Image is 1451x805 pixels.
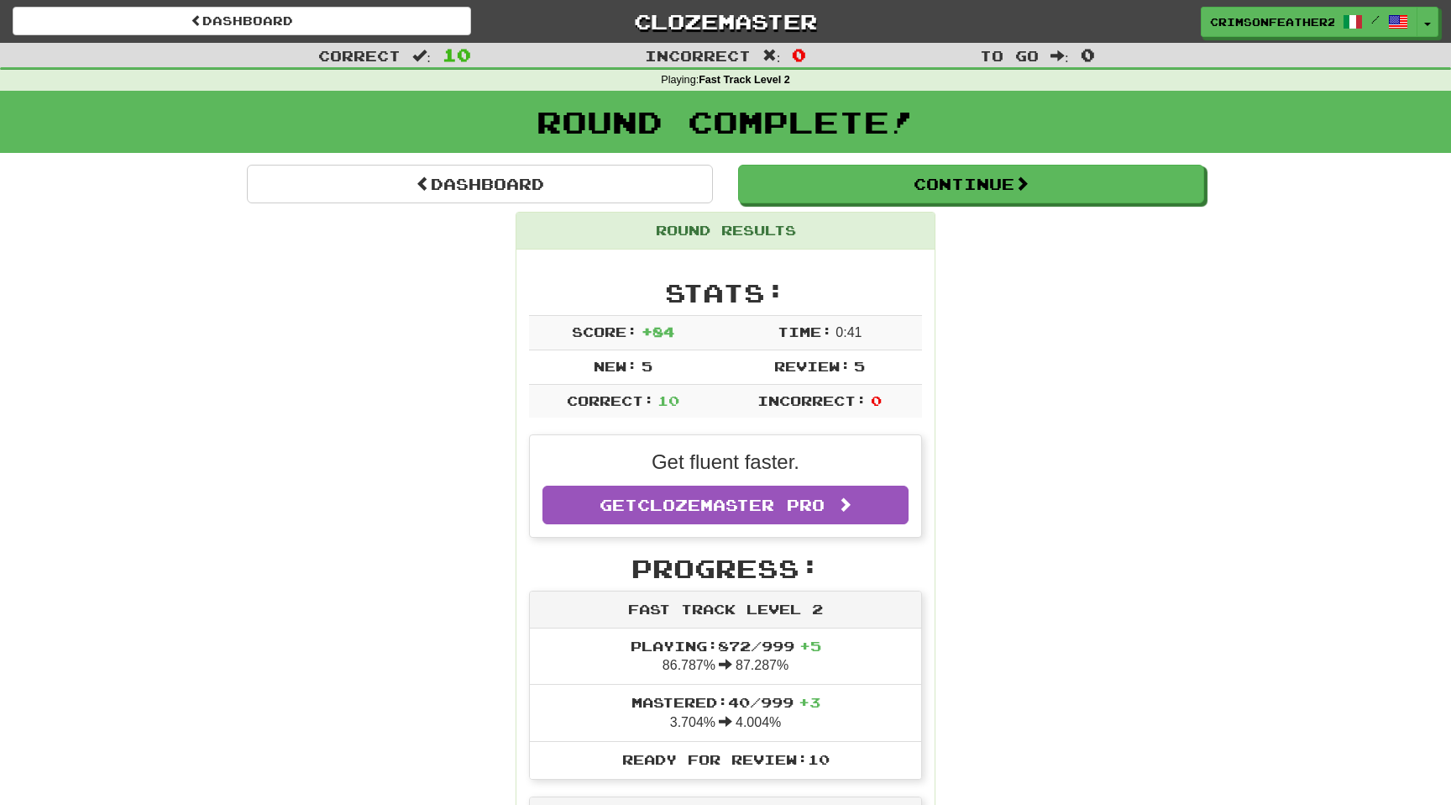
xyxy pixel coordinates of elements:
button: Continue [738,165,1204,203]
span: Playing: 872 / 999 [631,638,821,654]
a: GetClozemaster Pro [542,486,909,524]
a: Clozemaster [496,7,955,36]
span: + 5 [799,638,821,654]
strong: Fast Track Level 2 [699,74,790,86]
span: 0 [792,45,806,65]
span: New: [594,358,637,374]
span: Correct: [567,392,654,408]
span: : [412,49,431,63]
span: Time: [778,324,832,339]
span: 0 : 41 [836,325,862,339]
span: Incorrect [645,47,751,64]
li: 86.787% 87.287% [530,629,921,686]
h2: Progress: [529,555,922,582]
span: 10 [657,392,679,408]
li: 3.704% 4.004% [530,684,921,742]
a: CrimsonFeather2906 / [1201,7,1417,37]
span: Mastered: 40 / 999 [631,694,820,710]
a: Dashboard [13,7,471,35]
div: Fast Track Level 2 [530,592,921,629]
span: Clozemaster Pro [637,496,825,514]
h1: Round Complete! [6,105,1445,139]
p: Get fluent faster. [542,448,909,476]
span: + 3 [799,694,820,710]
h2: Stats: [529,279,922,307]
span: + 84 [642,324,674,339]
span: 5 [854,358,865,374]
span: Ready for Review: 10 [622,751,830,767]
span: Incorrect: [757,392,867,408]
span: To go [980,47,1039,64]
span: : [1050,49,1069,63]
a: Dashboard [247,165,713,203]
span: Correct [318,47,401,64]
span: / [1371,13,1380,25]
span: Review: [774,358,851,374]
span: 10 [443,45,471,65]
span: CrimsonFeather2906 [1210,14,1334,29]
div: Round Results [516,213,935,250]
span: 5 [642,358,652,374]
span: 0 [871,392,882,408]
span: 0 [1081,45,1095,65]
span: : [762,49,781,63]
span: Score: [572,324,637,339]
